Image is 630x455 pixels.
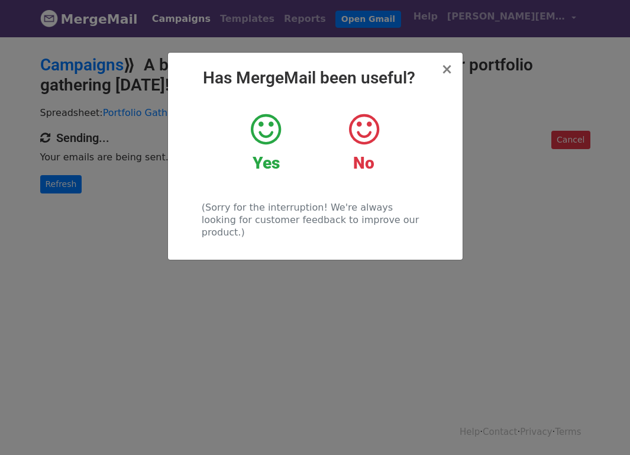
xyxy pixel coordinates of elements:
[353,153,374,173] strong: No
[324,112,403,173] a: No
[177,68,453,88] h2: Has MergeMail been useful?
[202,201,428,238] p: (Sorry for the interruption! We're always looking for customer feedback to improve our product.)
[441,62,453,76] button: Close
[253,153,280,173] strong: Yes
[226,112,306,173] a: Yes
[441,61,453,78] span: ×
